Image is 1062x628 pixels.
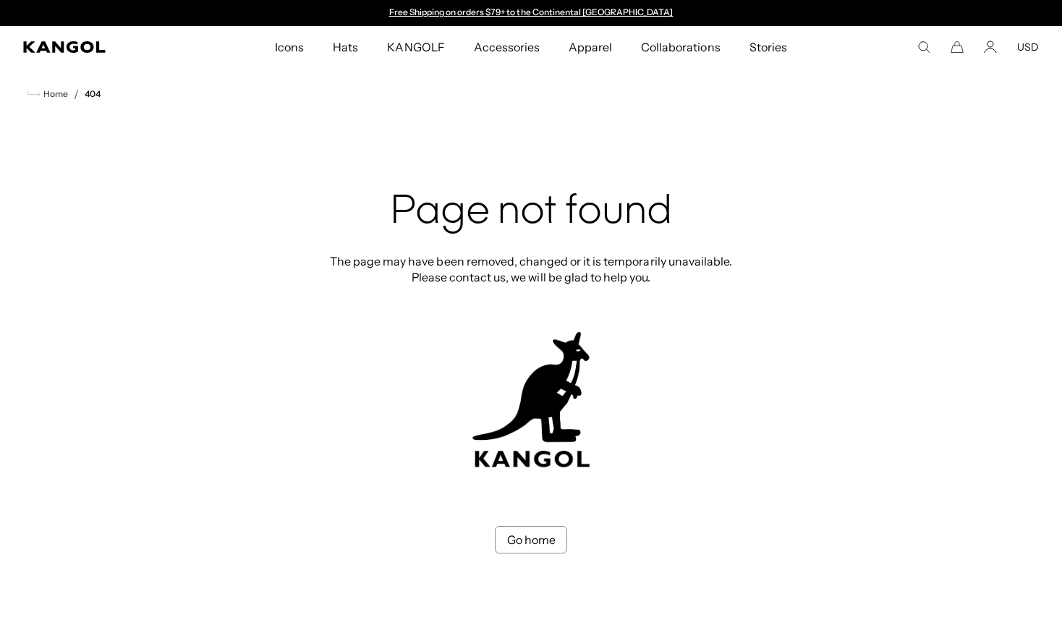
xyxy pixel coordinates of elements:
[333,26,358,68] span: Hats
[41,89,68,99] span: Home
[641,26,720,68] span: Collaborations
[470,331,592,468] img: kangol-404-logo.jpg
[389,7,674,17] a: Free Shipping on orders $79+ to the Continental [GEOGRAPHIC_DATA]
[735,26,802,68] a: Stories
[951,41,964,54] button: Cart
[387,26,444,68] span: KANGOLF
[318,26,373,68] a: Hats
[984,41,997,54] a: Account
[326,190,736,236] h2: Page not found
[382,7,680,19] slideshow-component: Announcement bar
[626,26,734,68] a: Collaborations
[1017,41,1039,54] button: USD
[459,26,554,68] a: Accessories
[382,7,680,19] div: 1 of 2
[275,26,304,68] span: Icons
[373,26,459,68] a: KANGOLF
[382,7,680,19] div: Announcement
[23,41,182,53] a: Kangol
[749,26,787,68] span: Stories
[68,85,79,103] li: /
[474,26,540,68] span: Accessories
[917,41,930,54] summary: Search here
[85,89,101,99] a: 404
[27,88,68,101] a: Home
[260,26,318,68] a: Icons
[554,26,626,68] a: Apparel
[569,26,612,68] span: Apparel
[495,526,567,553] a: Go home
[326,253,736,285] p: The page may have been removed, changed or it is temporarily unavailable. Please contact us, we w...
